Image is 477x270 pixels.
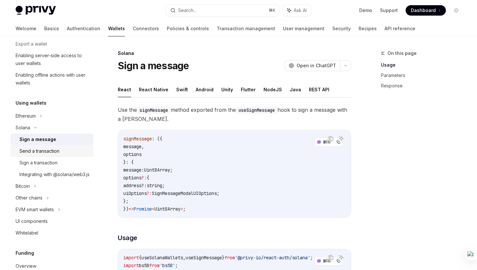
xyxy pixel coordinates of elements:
[221,82,233,97] button: Unity
[385,21,415,36] a: API reference
[176,82,188,97] button: Swift
[337,134,346,143] button: Ask AI
[139,263,149,268] span: bs58
[283,5,311,16] button: Ask AI
[16,52,90,67] div: Enabling server-side access to user wallets
[123,144,141,149] span: message
[67,21,100,36] a: Authentication
[269,8,275,13] span: ⌘ K
[123,159,134,165] span: }: {
[133,21,159,36] a: Connectors
[290,82,301,97] button: Java
[147,190,152,196] span: ?:
[128,206,134,212] span: =>
[123,190,147,196] span: uiOptions
[139,82,168,97] button: React Native
[152,190,217,196] span: SignMessageModalUIOptions
[19,159,57,167] div: Sign a transaction
[123,151,141,157] span: options
[19,147,59,155] div: Send a transaction
[387,49,417,57] span: On this page
[10,50,93,69] a: Enabling server-side access to user wallets
[123,175,141,181] span: options
[359,21,377,36] a: Recipes
[16,21,36,36] a: Welcome
[180,206,183,212] span: >
[263,82,282,97] button: NodeJS
[235,255,310,261] span: '@privy-io/react-auth/solana'
[10,157,93,169] a: Sign a transaction
[16,217,48,225] div: UI components
[283,21,324,36] a: User management
[16,262,36,270] div: Overview
[217,190,219,196] span: ;
[294,7,307,14] span: Ask AI
[144,167,170,173] span: Uint8Array
[178,6,196,14] div: Search...
[297,62,336,69] span: Open in ChatGPT
[16,182,30,190] div: Bitcoin
[118,82,131,97] button: React
[310,255,313,261] span: ;
[359,7,372,14] a: Demo
[186,255,222,261] span: useSignMessage
[118,50,351,57] div: Solana
[332,21,351,36] a: Security
[225,255,235,261] span: from
[137,107,171,114] code: signMessage
[123,136,152,142] span: signMessage
[175,263,178,268] span: ;
[16,249,34,257] h5: Funding
[381,70,467,81] a: Parameters
[16,71,90,87] div: Enabling offline actions with user wallets
[152,206,154,212] span: <
[134,206,152,212] span: Promise
[149,263,160,268] span: from
[19,135,56,143] div: Sign a message
[144,183,147,188] span: :
[309,82,329,97] button: REST API
[406,5,446,16] a: Dashboard
[123,263,139,268] span: import
[381,81,467,91] a: Response
[141,255,183,261] span: useSolanaWallets
[236,107,277,114] code: useSignMessage
[167,21,209,36] a: Policies & controls
[285,60,340,71] button: Open in ChatGPT
[44,21,59,36] a: Basics
[123,198,128,204] span: };
[10,134,93,145] a: Sign a message
[217,21,275,36] a: Transaction management
[16,229,38,237] div: Whitelabel
[147,175,149,181] span: {
[123,183,144,188] span: address?
[166,5,279,16] button: Search...⌘K
[123,167,144,173] span: message:
[118,60,189,71] h1: Sign a message
[411,7,436,14] span: Dashboard
[241,82,256,97] button: Flutter
[16,124,30,132] div: Solana
[10,169,93,180] a: Integrating with @solana/web3.js
[154,206,180,212] span: Uint8Array
[183,255,186,261] span: ,
[16,6,56,15] img: light logo
[327,134,335,143] button: Copy the contents from the code block
[10,69,93,89] a: Enabling offline actions with user wallets
[10,227,93,239] a: Whitelabel
[118,105,351,123] span: Use the method exported from the hook to sign a message with a [PERSON_NAME].
[160,263,175,268] span: 'bs58'
[337,253,346,262] button: Ask AI
[16,206,54,213] div: EVM smart wallets
[162,183,165,188] span: ;
[118,233,137,242] span: Usage
[16,194,43,202] div: Other chains
[19,171,90,178] div: Integrating with @solana/web3.js
[170,167,173,173] span: ;
[10,145,93,157] a: Send a transaction
[381,60,467,70] a: Usage
[183,206,186,212] span: ;
[451,5,461,16] button: Toggle dark mode
[108,21,125,36] a: Wallets
[196,82,214,97] button: Android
